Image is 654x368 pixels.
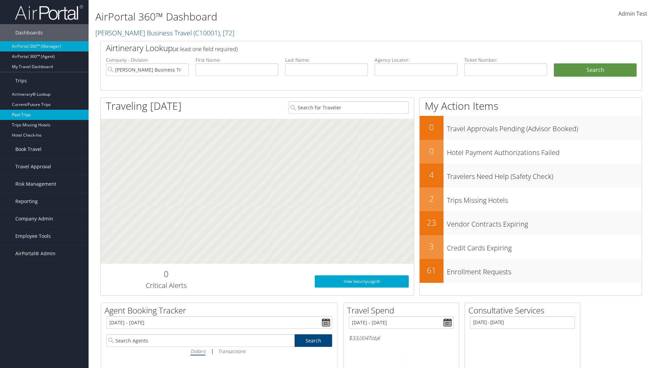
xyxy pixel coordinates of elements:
[218,348,245,354] i: Transactions
[106,99,182,113] h1: Traveling [DATE]
[106,347,332,355] div: |
[347,305,459,316] h2: Travel Spend
[105,305,337,316] h2: Agent Booking Tracker
[15,24,43,41] span: Dashboards
[447,264,642,277] h3: Enrollment Requests
[285,57,368,63] label: Last Name:
[15,72,27,89] span: Trips
[447,216,642,229] h3: Vendor Contracts Expiring
[375,57,457,63] label: Agency Locator:
[95,10,463,24] h1: AirPortal 360™ Dashboard
[15,228,51,245] span: Employee Tools
[106,268,226,280] h2: 0
[447,168,642,181] h3: Travelers Need Help (Safety Check)
[554,63,637,77] button: Search
[95,28,234,37] a: [PERSON_NAME] Business Travel
[193,28,220,37] span: ( C10001 )
[196,57,278,63] label: First Name:
[420,116,642,140] a: 0Travel Approvals Pending (Advisor Booked)
[420,193,443,204] h2: 2
[420,211,642,235] a: 23Vendor Contracts Expiring
[420,187,642,211] a: 2Trips Missing Hotels
[464,57,547,63] label: Ticket Number:
[15,210,53,227] span: Company Admin
[106,57,189,63] label: Company - Division:
[447,240,642,253] h3: Credit Cards Expiring
[468,305,580,316] h2: Consultative Services
[295,334,332,347] a: Search
[420,169,443,181] h2: 4
[420,99,642,113] h1: My Action Items
[349,334,454,342] h6: Total
[420,235,642,259] a: 3Credit Cards Expiring
[447,121,642,134] h3: Travel Approvals Pending (Advisor Booked)
[420,259,642,283] a: 61Enrollment Requests
[15,141,42,158] span: Book Travel
[618,10,647,17] span: Admin Test
[349,334,368,342] span: $33,004
[15,245,56,262] span: AirPortal® Admin
[190,348,205,354] i: Dollars
[106,42,592,54] h2: Airtinerary Lookup
[420,164,642,187] a: 4Travelers Need Help (Safety Check)
[447,192,642,205] h3: Trips Missing Hotels
[15,4,83,20] img: airportal-logo.png
[420,121,443,133] h2: 0
[420,264,443,276] h2: 61
[173,45,238,53] span: (at least one field required)
[220,28,234,37] span: , [ 72 ]
[106,281,226,290] h3: Critical Alerts
[420,140,642,164] a: 0Hotel Payment Authorizations Failed
[15,158,51,175] span: Travel Approval
[420,145,443,157] h2: 0
[315,275,409,288] a: View SecurityLogic®
[289,101,409,114] input: Search for Traveler
[618,3,647,25] a: Admin Test
[447,144,642,157] h3: Hotel Payment Authorizations Failed
[15,193,38,210] span: Reporting
[15,175,56,193] span: Risk Management
[106,334,294,347] input: Search Agents
[420,217,443,228] h2: 23
[420,241,443,252] h2: 3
